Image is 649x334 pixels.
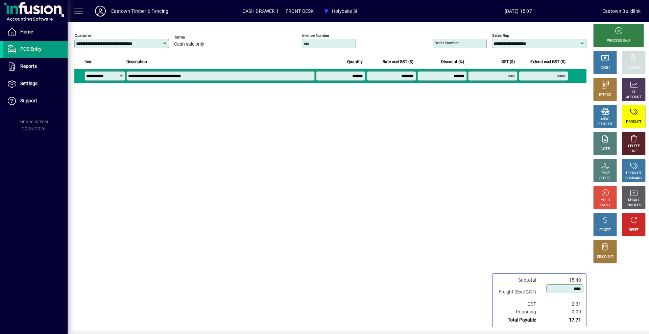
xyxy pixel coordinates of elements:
[601,147,609,152] div: NOTE
[597,122,612,127] div: PRODUCT
[3,24,68,41] a: Home
[90,5,111,17] button: Profile
[495,308,543,316] td: Rounding
[302,33,329,38] mat-label: Invoice number
[543,308,583,316] td: 0.00
[530,58,566,66] span: Extend excl GST ($)
[626,95,642,100] div: ACCOUNT
[174,42,204,47] span: Cash sale only
[632,90,636,95] div: GL
[111,6,168,17] div: Eastown Timber & Fencing
[332,6,358,17] span: Holyoake St
[597,255,613,260] div: DISCOUNT
[20,63,37,69] span: Reports
[543,316,583,324] td: 17.71
[20,29,33,34] span: Home
[434,6,602,17] span: [DATE] 15:07
[599,93,611,98] div: EFTPOS
[3,58,68,75] a: Reports
[599,203,611,208] div: INVOICE
[286,6,314,17] span: FRONT DESK
[626,203,641,208] div: INVOICES
[626,120,641,125] div: PRODUCT
[599,176,611,181] div: SELECT
[607,38,630,44] div: PROCESS SALE
[495,284,543,300] td: Freight (Excl GST)
[599,228,611,233] div: PROFIT
[20,98,37,103] span: Support
[242,6,279,17] span: CASH DRAWER 1
[625,176,642,181] div: SUMMARY
[626,171,641,176] div: PRODUCT
[434,41,459,45] mat-label: Order number
[601,198,609,203] div: HOLD
[628,144,640,149] div: DELETE
[601,66,609,71] div: CASH
[495,276,543,284] td: Subtotal
[602,6,641,17] div: Eastown Buildlink
[495,300,543,308] td: GST
[126,58,147,66] span: Description
[501,58,515,66] span: GST ($)
[628,198,640,203] div: RECALL
[174,35,215,40] span: Terms
[543,300,583,308] td: 2.31
[75,33,92,38] mat-label: Customer
[441,58,464,66] span: Discount (%)
[629,228,639,233] div: RESET
[321,5,360,17] span: Holyoake St
[20,46,42,52] span: POS Entry
[543,276,583,284] td: 15.40
[601,171,610,176] div: PRICE
[492,33,509,38] mat-label: Sales rep
[383,58,413,66] span: Rate excl GST ($)
[627,66,641,71] div: CHARGE
[20,81,38,86] span: Settings
[630,149,637,154] div: LINE
[495,316,543,324] td: Total Payable
[3,75,68,92] a: Settings
[85,58,93,66] span: Item
[3,93,68,109] a: Support
[601,117,609,122] div: MISC
[347,58,363,66] span: Quantity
